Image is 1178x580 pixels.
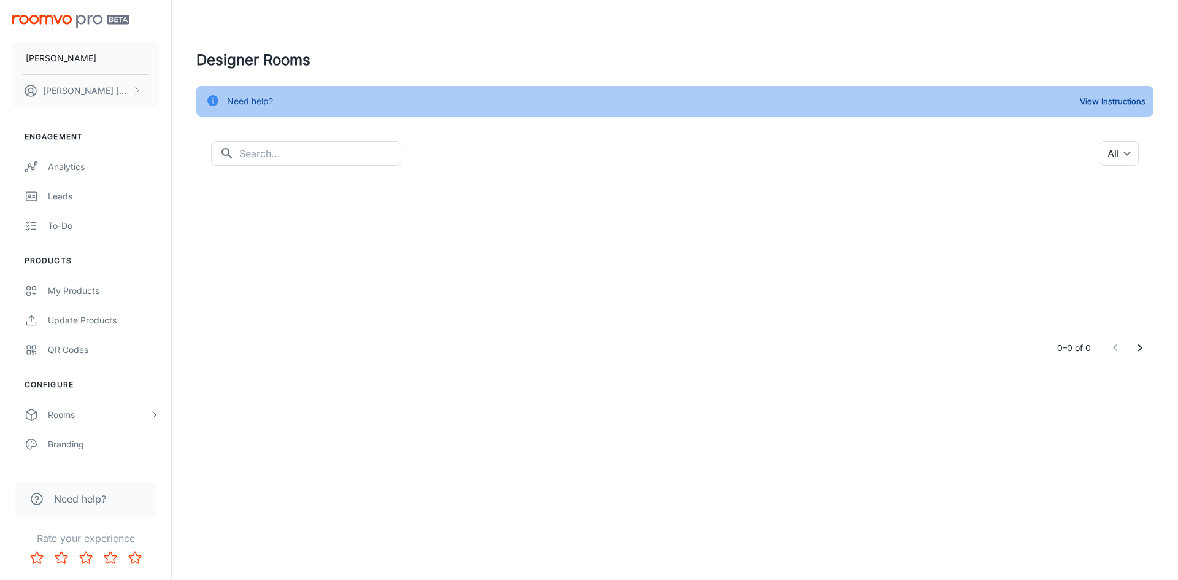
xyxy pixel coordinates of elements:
[43,84,129,98] p: [PERSON_NAME] [PERSON_NAME]
[48,343,159,357] div: QR Codes
[1099,141,1139,166] div: All
[26,52,96,65] p: [PERSON_NAME]
[227,90,273,113] div: Need help?
[1128,336,1152,360] button: Go to next page
[12,15,129,28] img: Roomvo PRO Beta
[48,190,159,203] div: Leads
[48,314,159,327] div: Update Products
[48,160,159,174] div: Analytics
[12,75,159,107] button: [PERSON_NAME] [PERSON_NAME]
[1077,92,1149,110] button: View Instructions
[239,141,401,166] input: Search...
[48,284,159,298] div: My Products
[48,408,149,422] div: Rooms
[1057,341,1091,355] p: 0–0 of 0
[48,219,159,233] div: To-do
[12,42,159,74] button: [PERSON_NAME]
[196,49,1153,71] h4: Designer Rooms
